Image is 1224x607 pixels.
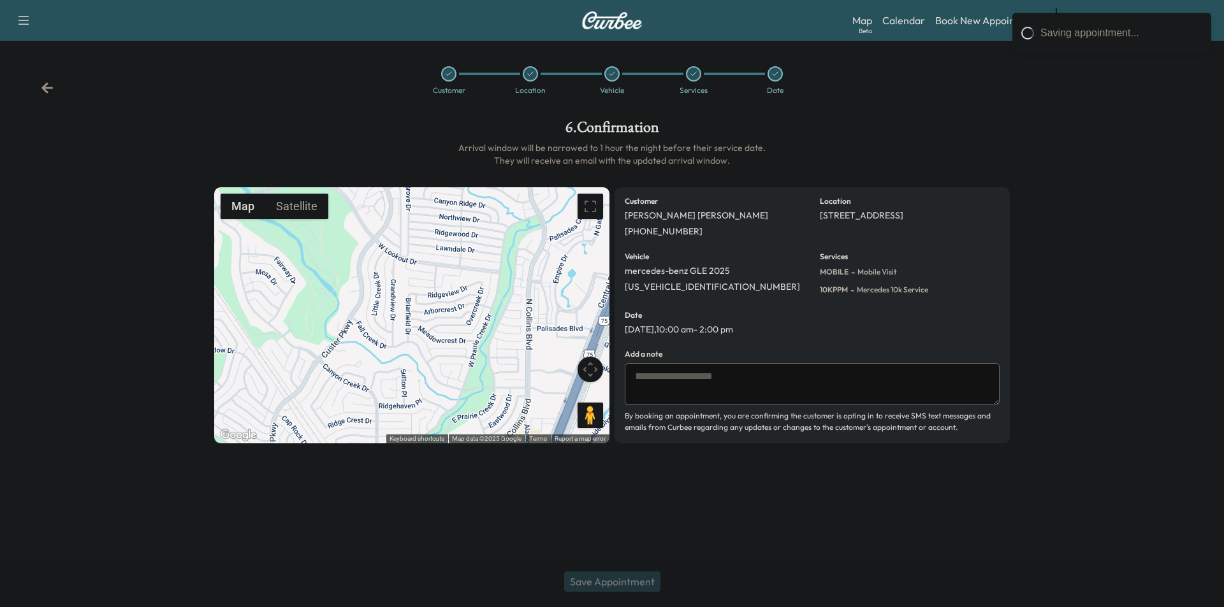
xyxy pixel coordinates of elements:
[859,26,872,36] div: Beta
[1040,25,1202,41] div: Saving appointment...
[625,324,733,336] p: [DATE] , 10:00 am - 2:00 pm
[625,350,662,358] h6: Add a note
[625,253,649,261] h6: Vehicle
[854,285,928,295] span: Mercedes 10k Service
[515,87,546,94] div: Location
[221,194,265,219] button: Show street map
[852,13,872,28] a: MapBeta
[882,13,925,28] a: Calendar
[625,282,800,293] p: [US_VEHICLE_IDENTIFICATION_NUMBER]
[214,120,1010,141] h1: 6 . Confirmation
[578,194,603,219] button: Toggle fullscreen view
[390,434,444,443] button: Keyboard shortcuts
[555,435,606,442] a: Report a map error
[855,267,897,277] span: Mobile Visit
[529,435,547,442] a: Terms (opens in new tab)
[581,11,643,29] img: Curbee Logo
[41,82,54,94] div: Back
[848,283,854,296] span: -
[600,87,624,94] div: Vehicle
[214,141,1010,167] h6: Arrival window will be narrowed to 1 hour the night before their service date. They will receive ...
[820,285,848,295] span: 10KPPM
[433,87,465,94] div: Customer
[217,427,259,443] img: Google
[680,87,708,94] div: Services
[265,194,328,219] button: Show satellite imagery
[625,210,768,222] p: [PERSON_NAME] [PERSON_NAME]
[820,197,851,205] h6: Location
[625,266,730,277] p: mercedes-benz GLE 2025
[625,410,1000,433] p: By booking an appointment, you are confirming the customer is opting in to receive SMS text messa...
[767,87,783,94] div: Date
[625,311,642,319] h6: Date
[820,253,848,261] h6: Services
[820,210,903,222] p: [STREET_ADDRESS]
[578,403,603,428] button: Drag Pegman onto the map to open Street View
[849,266,855,278] span: -
[820,267,849,277] span: MOBILE
[217,427,259,443] a: Open this area in Google Maps (opens a new window)
[625,226,703,238] p: [PHONE_NUMBER]
[452,435,521,442] span: Map data ©2025 Google
[935,13,1043,28] a: Book New Appointment
[625,197,658,205] h6: Customer
[578,357,603,382] button: Map camera controls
